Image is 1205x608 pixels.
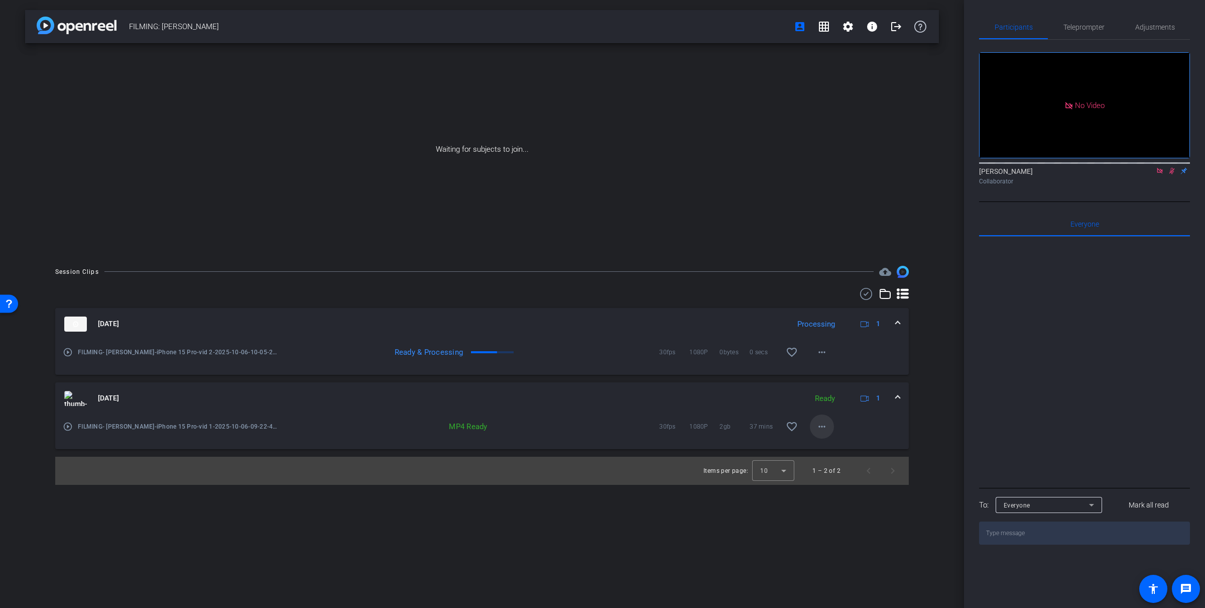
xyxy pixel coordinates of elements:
span: Everyone [1004,502,1030,509]
div: thumb-nail[DATE]Processing1 [55,340,909,375]
span: 1080P [689,347,719,357]
span: Everyone [1070,221,1099,228]
span: 37 mins [750,422,780,432]
div: Processing [792,319,840,330]
mat-icon: message [1180,583,1192,595]
mat-icon: favorite_border [786,421,798,433]
span: [DATE] [98,393,119,403]
span: [DATE] [98,319,119,329]
button: Next page [881,459,905,483]
mat-icon: cloud_upload [879,266,891,278]
span: Participants [995,24,1033,31]
div: [PERSON_NAME] [979,166,1190,186]
span: Destinations for your clips [879,266,891,278]
span: 30fps [659,422,689,432]
mat-icon: more_horiz [816,421,828,433]
span: FILMING- [PERSON_NAME]-iPhone 15 Pro-vid 2-2025-10-06-10-05-24-740-0 [78,347,281,357]
img: thumb-nail [64,391,87,406]
mat-icon: more_horiz [816,346,828,358]
div: Collaborator [979,177,1190,186]
div: To: [979,499,989,511]
button: Mark all read [1108,496,1190,514]
div: Session Clips [55,267,99,277]
div: MP4 Ready [395,422,493,432]
mat-icon: logout [890,21,902,33]
span: 0 secs [750,347,780,357]
mat-icon: favorite_border [786,346,798,358]
mat-icon: account_box [794,21,806,33]
img: Session clips [897,266,909,278]
div: Ready [810,393,840,404]
span: Mark all read [1129,500,1169,511]
span: 1 [876,319,880,329]
span: 2gb [719,422,750,432]
mat-icon: accessibility [1147,583,1159,595]
div: Waiting for subjects to join... [25,43,939,256]
mat-expansion-panel-header: thumb-nail[DATE]Processing1 [55,308,909,340]
span: FILMING- [PERSON_NAME]-iPhone 15 Pro-vid 1-2025-10-06-09-22-43-864-0 [78,422,281,432]
div: thumb-nail[DATE]Ready1 [55,415,909,449]
span: No Video [1075,100,1105,110]
mat-icon: info [866,21,878,33]
span: 0bytes [719,347,750,357]
div: Items per page: [703,466,748,476]
span: 1080P [689,422,719,432]
span: 30fps [659,347,689,357]
mat-icon: play_circle_outline [63,347,73,357]
mat-icon: grid_on [818,21,830,33]
div: 1 – 2 of 2 [812,466,840,476]
div: Ready & Processing [371,347,468,357]
span: Teleprompter [1063,24,1105,31]
button: Previous page [857,459,881,483]
mat-expansion-panel-header: thumb-nail[DATE]Ready1 [55,382,909,415]
span: FILMING: [PERSON_NAME] [129,17,788,37]
span: Adjustments [1135,24,1175,31]
span: 1 [876,393,880,403]
mat-icon: settings [842,21,854,33]
mat-icon: play_circle_outline [63,422,73,432]
img: thumb-nail [64,317,87,332]
img: app-logo [37,17,116,34]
